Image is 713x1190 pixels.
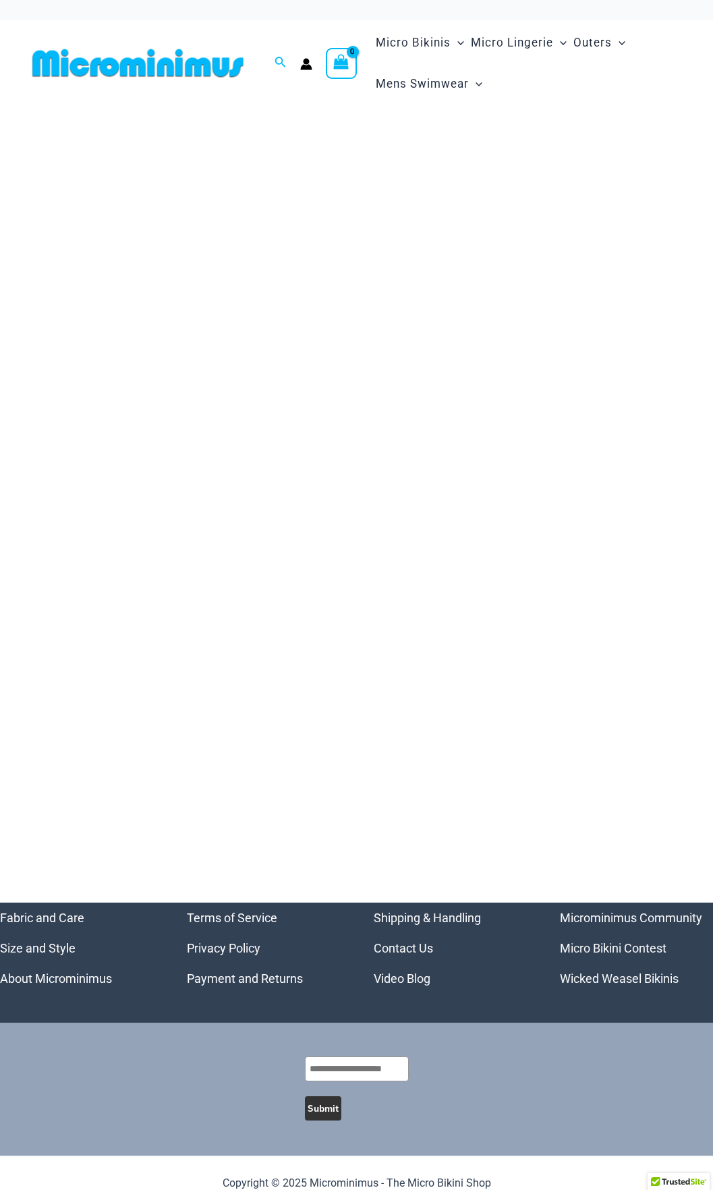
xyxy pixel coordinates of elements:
a: Privacy Policy [187,941,260,955]
aside: Footer Widget 4 [560,903,713,994]
a: Account icon link [300,58,312,70]
a: Micro Bikini Contest [560,941,666,955]
button: Submit [305,1096,341,1121]
a: Wicked Weasel Bikinis [560,971,679,986]
span: Menu Toggle [553,26,567,60]
a: Search icon link [275,55,287,72]
span: Menu Toggle [451,26,464,60]
a: Micro BikinisMenu ToggleMenu Toggle [372,22,467,63]
nav: Menu [560,903,713,994]
span: Micro Lingerie [471,26,553,60]
a: Payment and Returns [187,971,303,986]
nav: Site Navigation [370,20,686,107]
nav: Menu [187,903,340,994]
a: OutersMenu ToggleMenu Toggle [570,22,629,63]
span: Menu Toggle [469,67,482,101]
a: Video Blog [374,971,430,986]
a: Shipping & Handling [374,911,481,925]
a: View Shopping Cart, empty [326,48,357,79]
span: Outers [573,26,612,60]
img: MM SHOP LOGO FLAT [27,48,249,78]
a: Terms of Service [187,911,277,925]
nav: Menu [374,903,527,994]
aside: Footer Widget 2 [187,903,340,994]
a: Contact Us [374,941,433,955]
aside: Footer Widget 3 [374,903,527,994]
a: Mens SwimwearMenu ToggleMenu Toggle [372,63,486,105]
span: Menu Toggle [612,26,625,60]
a: Micro LingerieMenu ToggleMenu Toggle [467,22,570,63]
span: Mens Swimwear [376,67,469,101]
span: Micro Bikinis [376,26,451,60]
a: Microminimus Community [560,911,702,925]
